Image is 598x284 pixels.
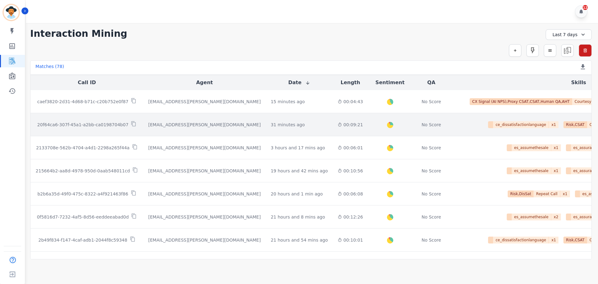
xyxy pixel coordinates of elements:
p: 215664b2-aa8d-4978-950d-0aab548011cd [36,168,130,174]
div: 19 hours and 42 mins ago [271,168,328,174]
div: [EMAIL_ADDRESS][PERSON_NAME][DOMAIN_NAME] [148,237,261,243]
div: 00:04:43 [338,99,363,105]
div: 00:09:21 [338,122,363,128]
button: Call ID [78,79,96,86]
div: No Score [421,122,441,128]
div: 31 minutes ago [271,122,305,128]
span: ce_dissatisfactionlanguage [493,121,549,128]
div: 21 hours and 54 mins ago [271,237,328,243]
span: x 1 [549,237,558,243]
div: No Score [421,214,441,220]
div: Matches ( 78 ) [36,63,64,72]
div: No Score [421,191,441,197]
button: QA [427,79,435,86]
span: x 1 [560,190,570,197]
div: [EMAIL_ADDRESS][PERSON_NAME][DOMAIN_NAME] [148,214,261,220]
div: No Score [421,99,441,105]
button: Date [288,79,311,86]
span: es_assumethesale [512,167,551,174]
div: [EMAIL_ADDRESS][PERSON_NAME][DOMAIN_NAME] [148,99,261,105]
div: 3 hours and 17 mins ago [271,145,325,151]
div: 00:12:26 [338,214,363,220]
div: 00:06:01 [338,145,363,151]
p: 2b49f834-f147-4caf-adb1-2044f8c59348 [38,237,127,243]
span: Repeat Call [534,190,560,197]
button: Agent [196,79,213,86]
span: Risk,CSAT [563,121,587,128]
div: Last 7 days [546,29,592,40]
span: CX Signal (AI NPS),Proxy CSAT,CSAT,Human QA,AHT [470,98,572,105]
div: 21 hours and 8 mins ago [271,214,325,220]
div: 12 [583,5,588,10]
div: No Score [421,237,441,243]
div: No Score [421,145,441,151]
p: b2b6a35d-49f0-475c-8322-a4f921463f86 [37,191,128,197]
div: [EMAIL_ADDRESS][PERSON_NAME][DOMAIN_NAME] [148,122,261,128]
div: [EMAIL_ADDRESS][PERSON_NAME][DOMAIN_NAME] [148,145,261,151]
span: x 2 [551,214,561,220]
button: Length [340,79,360,86]
p: caef3820-2d31-4d68-b71c-c20b752e0f87 [37,99,129,105]
span: es_assumethesale [512,214,551,220]
div: No Score [421,168,441,174]
span: Courtesy [572,98,594,105]
span: x 1 [549,121,558,128]
div: 15 minutes ago [271,99,305,105]
img: Bordered avatar [4,5,19,20]
span: Risk,CSAT [563,237,587,243]
span: x 1 [551,144,561,151]
span: x 1 [551,167,561,174]
h1: Interaction Mining [30,28,127,39]
p: 2133708e-562b-4704-a4d1-2298a265f44a [36,145,130,151]
span: Risk,DisSat [508,190,534,197]
span: es_assumethesale [512,144,551,151]
p: 0f5816d7-7232-4af5-8d56-eeddeeabad0d [37,214,129,220]
div: [EMAIL_ADDRESS][PERSON_NAME][DOMAIN_NAME] [148,168,261,174]
div: [EMAIL_ADDRESS][PERSON_NAME][DOMAIN_NAME] [148,191,261,197]
div: 20 hours and 1 min ago [271,191,323,197]
button: Skills [571,79,586,86]
div: 00:06:08 [338,191,363,197]
div: 00:10:56 [338,168,363,174]
div: 00:10:01 [338,237,363,243]
button: Sentiment [375,79,404,86]
span: ce_dissatisfactionlanguage [493,237,549,243]
p: 20f64ca6-307f-45a1-a2bb-ca0198704b07 [37,122,129,128]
